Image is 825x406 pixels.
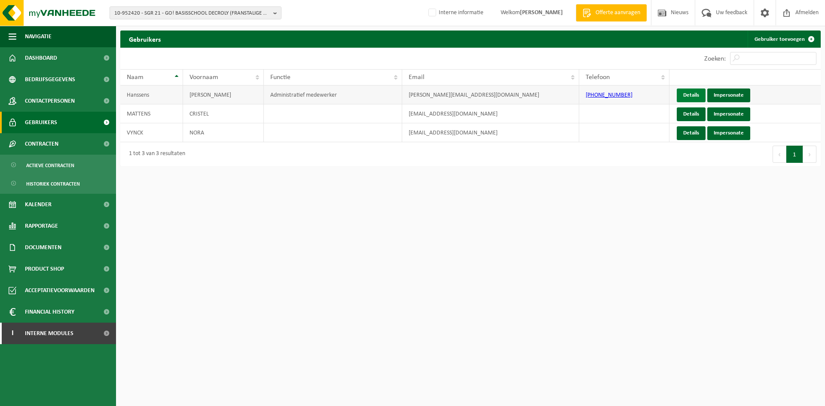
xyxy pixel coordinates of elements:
[25,323,73,344] span: Interne modules
[120,123,183,142] td: VYNCK
[576,4,647,21] a: Offerte aanvragen
[586,92,632,98] a: [PHONE_NUMBER]
[9,323,16,344] span: I
[707,107,750,121] a: Impersonate
[25,69,75,90] span: Bedrijfsgegevens
[773,146,786,163] button: Previous
[520,9,563,16] strong: [PERSON_NAME]
[189,74,218,81] span: Voornaam
[586,74,610,81] span: Telefoon
[270,74,290,81] span: Functie
[26,157,74,174] span: Actieve contracten
[25,301,74,323] span: Financial History
[707,126,750,140] a: Impersonate
[120,31,169,47] h2: Gebruikers
[25,194,52,215] span: Kalender
[120,104,183,123] td: MATTENS
[402,104,579,123] td: [EMAIL_ADDRESS][DOMAIN_NAME]
[748,31,820,48] a: Gebruiker toevoegen
[409,74,425,81] span: Email
[704,55,726,62] label: Zoeken:
[183,85,263,104] td: [PERSON_NAME]
[593,9,642,17] span: Offerte aanvragen
[427,6,483,19] label: Interne informatie
[25,215,58,237] span: Rapportage
[183,123,263,142] td: NORA
[25,26,52,47] span: Navigatie
[110,6,281,19] button: 10-952420 - SGR 21 - GO! BASISSCHOOL DECROLY (FRANSTALIGE AFDELING) - 9600 [GEOGRAPHIC_DATA], [GE...
[25,258,64,280] span: Product Shop
[677,126,706,140] a: Details
[25,237,61,258] span: Documenten
[264,85,403,104] td: Administratief medewerker
[2,175,114,192] a: Historiek contracten
[786,146,803,163] button: 1
[125,147,185,162] div: 1 tot 3 van 3 resultaten
[707,89,750,102] a: Impersonate
[183,104,263,123] td: CRISTEL
[402,85,579,104] td: [PERSON_NAME][EMAIL_ADDRESS][DOMAIN_NAME]
[120,85,183,104] td: Hanssens
[677,107,706,121] a: Details
[25,47,57,69] span: Dashboard
[25,90,75,112] span: Contactpersonen
[26,176,80,192] span: Historiek contracten
[25,280,95,301] span: Acceptatievoorwaarden
[114,7,270,20] span: 10-952420 - SGR 21 - GO! BASISSCHOOL DECROLY (FRANSTALIGE AFDELING) - 9600 [GEOGRAPHIC_DATA], [GE...
[803,146,816,163] button: Next
[677,89,706,102] a: Details
[402,123,579,142] td: [EMAIL_ADDRESS][DOMAIN_NAME]
[25,133,58,155] span: Contracten
[2,157,114,173] a: Actieve contracten
[25,112,57,133] span: Gebruikers
[127,74,144,81] span: Naam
